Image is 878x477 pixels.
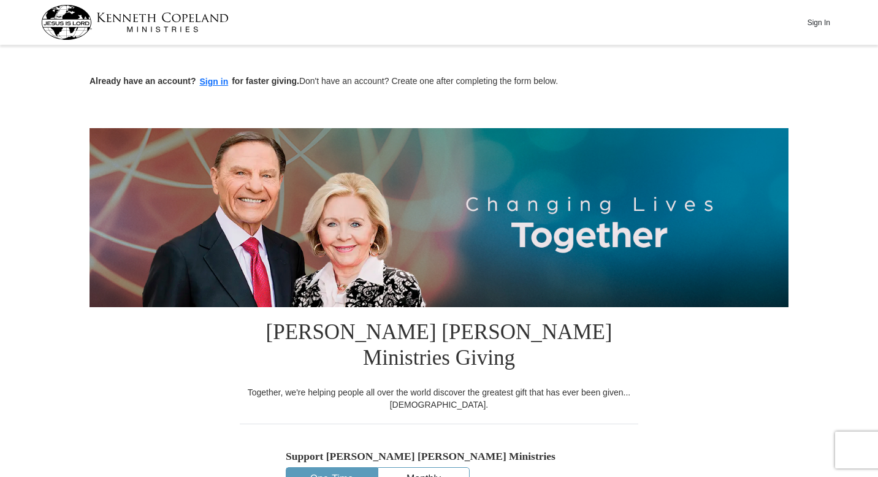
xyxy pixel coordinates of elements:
[800,13,837,32] button: Sign In
[41,5,229,40] img: kcm-header-logo.svg
[90,75,788,89] p: Don't have an account? Create one after completing the form below.
[240,386,638,411] div: Together, we're helping people all over the world discover the greatest gift that has ever been g...
[286,450,592,463] h5: Support [PERSON_NAME] [PERSON_NAME] Ministries
[90,76,299,86] strong: Already have an account? for faster giving.
[240,307,638,386] h1: [PERSON_NAME] [PERSON_NAME] Ministries Giving
[196,75,232,89] button: Sign in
